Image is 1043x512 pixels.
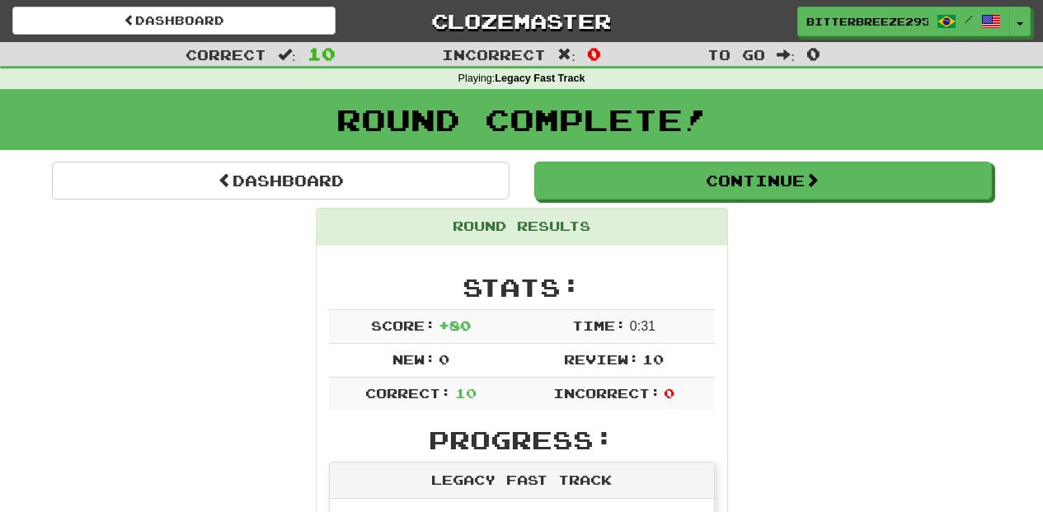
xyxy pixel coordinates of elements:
[12,7,336,35] a: Dashboard
[439,351,449,367] span: 0
[806,14,928,29] span: BitterBreeze2956
[797,7,1010,36] a: BitterBreeze2956 /
[553,385,660,401] span: Incorrect:
[330,463,714,499] div: Legacy Fast Track
[664,385,674,401] span: 0
[587,44,601,63] span: 0
[186,46,266,63] span: Correct
[557,48,576,62] span: :
[278,48,296,62] span: :
[630,319,655,333] span: 0 : 31
[534,162,992,200] button: Continue
[439,317,471,333] span: + 80
[365,385,451,401] span: Correct:
[360,7,684,35] a: Clozemaster
[308,44,336,63] span: 10
[317,209,727,245] div: Round Results
[564,351,639,367] span: Review:
[642,351,664,367] span: 10
[572,317,626,333] span: Time:
[329,426,715,453] h2: Progress:
[965,13,973,25] span: /
[52,162,510,200] a: Dashboard
[392,351,435,367] span: New:
[806,44,820,63] span: 0
[495,73,585,84] strong: Legacy Fast Track
[442,46,546,63] span: Incorrect
[329,274,715,301] h2: Stats:
[777,48,795,62] span: :
[6,103,1037,136] h1: Round Complete!
[455,385,477,401] span: 10
[707,46,765,63] span: To go
[371,317,435,333] span: Score:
